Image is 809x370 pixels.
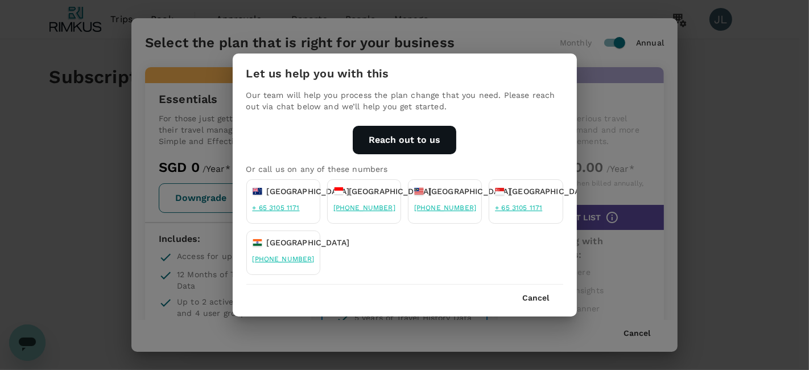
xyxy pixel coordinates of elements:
p: [GEOGRAPHIC_DATA] [267,237,350,248]
a: [PHONE_NUMBER] [253,255,315,263]
p: [GEOGRAPHIC_DATA] [349,186,432,197]
a: + 65 3105 1171 [253,204,300,212]
p: Or call us on any of these numbers [246,163,563,175]
button: Cancel [523,294,550,303]
a: + 65 3105 1171 [495,204,542,212]
a: [PHONE_NUMBER] [333,204,395,212]
h3: Let us help you with this [246,67,389,80]
button: Reach out to us [353,126,456,154]
p: [GEOGRAPHIC_DATA] [509,186,592,197]
p: [GEOGRAPHIC_DATA] [267,186,350,197]
p: Our team will help you process the plan change that you need. Please reach out via chat below and... [246,89,563,112]
a: [PHONE_NUMBER] [414,204,476,212]
p: [GEOGRAPHIC_DATA] [428,186,511,197]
